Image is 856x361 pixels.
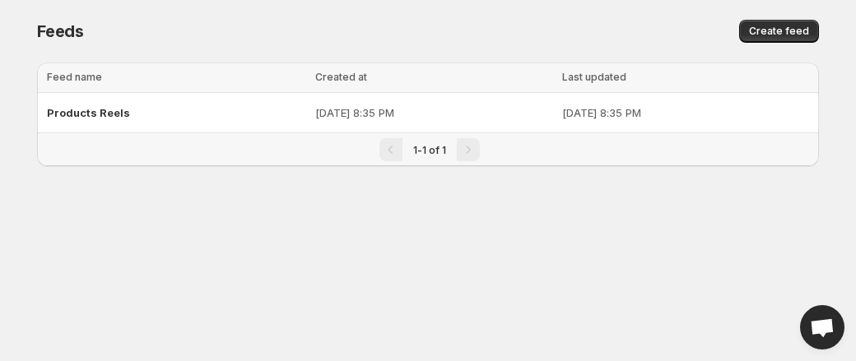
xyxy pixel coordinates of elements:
[562,71,626,83] span: Last updated
[739,20,819,43] button: Create feed
[413,144,446,156] span: 1-1 of 1
[315,71,367,83] span: Created at
[800,305,844,349] div: Open chat
[47,106,130,119] span: Products Reels
[47,71,102,83] span: Feed name
[37,132,819,166] nav: Pagination
[562,104,809,121] p: [DATE] 8:35 PM
[315,104,553,121] p: [DATE] 8:35 PM
[37,21,84,41] span: Feeds
[749,25,809,38] span: Create feed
